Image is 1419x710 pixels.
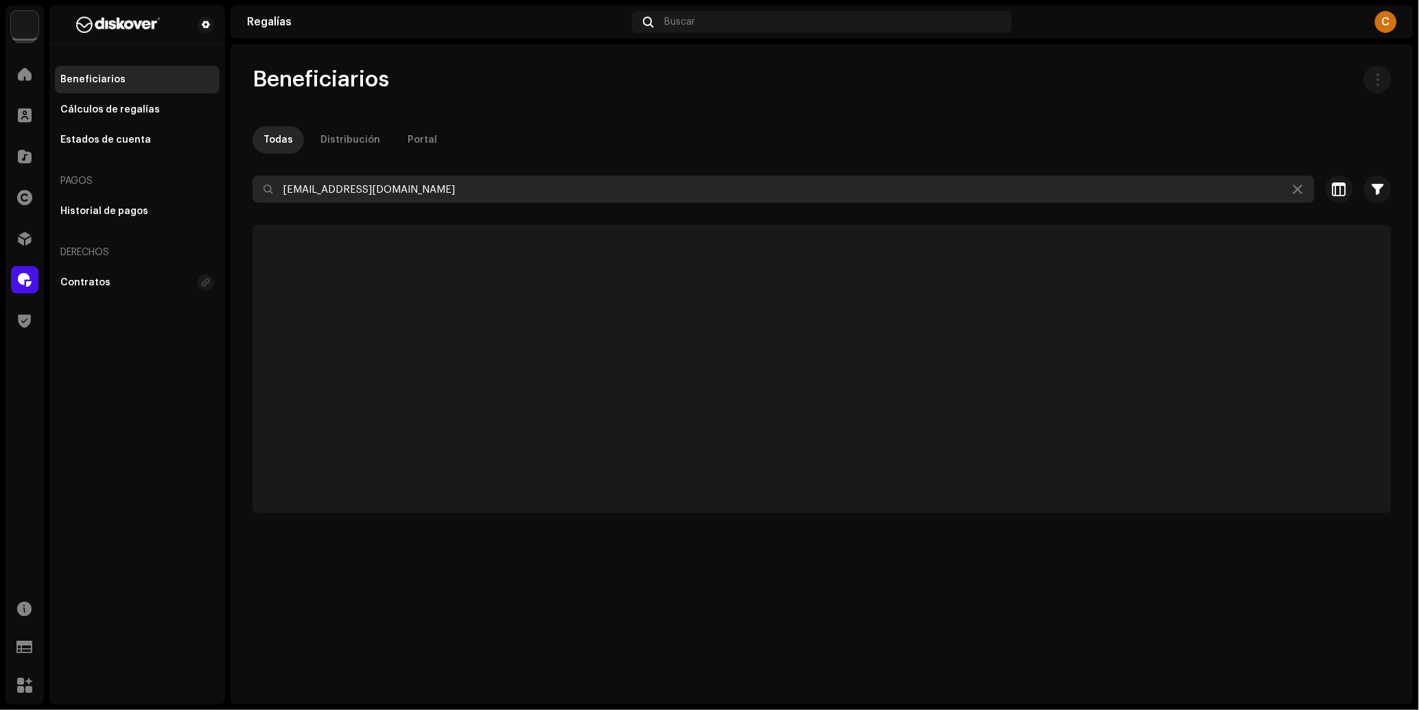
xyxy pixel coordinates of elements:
[11,11,38,38] img: 297a105e-aa6c-4183-9ff4-27133c00f2e2
[320,126,380,154] div: Distribución
[60,104,160,115] div: Cálculos de regalías
[60,277,110,288] div: Contratos
[664,16,695,27] span: Buscar
[55,165,220,198] re-a-nav-header: Pagos
[253,176,1315,203] input: Buscar
[55,126,220,154] re-m-nav-item: Estados de cuenta
[60,16,176,33] img: b627a117-4a24-417a-95e9-2d0c90689367
[55,66,220,93] re-m-nav-item: Beneficiarios
[55,269,220,296] re-m-nav-item: Contratos
[253,66,389,93] span: Beneficiarios
[55,236,220,269] re-a-nav-header: Derechos
[408,126,437,154] div: Portal
[247,16,626,27] div: Regalías
[60,206,148,217] div: Historial de pagos
[55,198,220,225] re-m-nav-item: Historial de pagos
[60,134,151,145] div: Estados de cuenta
[263,126,293,154] div: Todas
[60,74,126,85] div: Beneficiarios
[55,96,220,123] re-m-nav-item: Cálculos de regalías
[1375,11,1397,33] div: C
